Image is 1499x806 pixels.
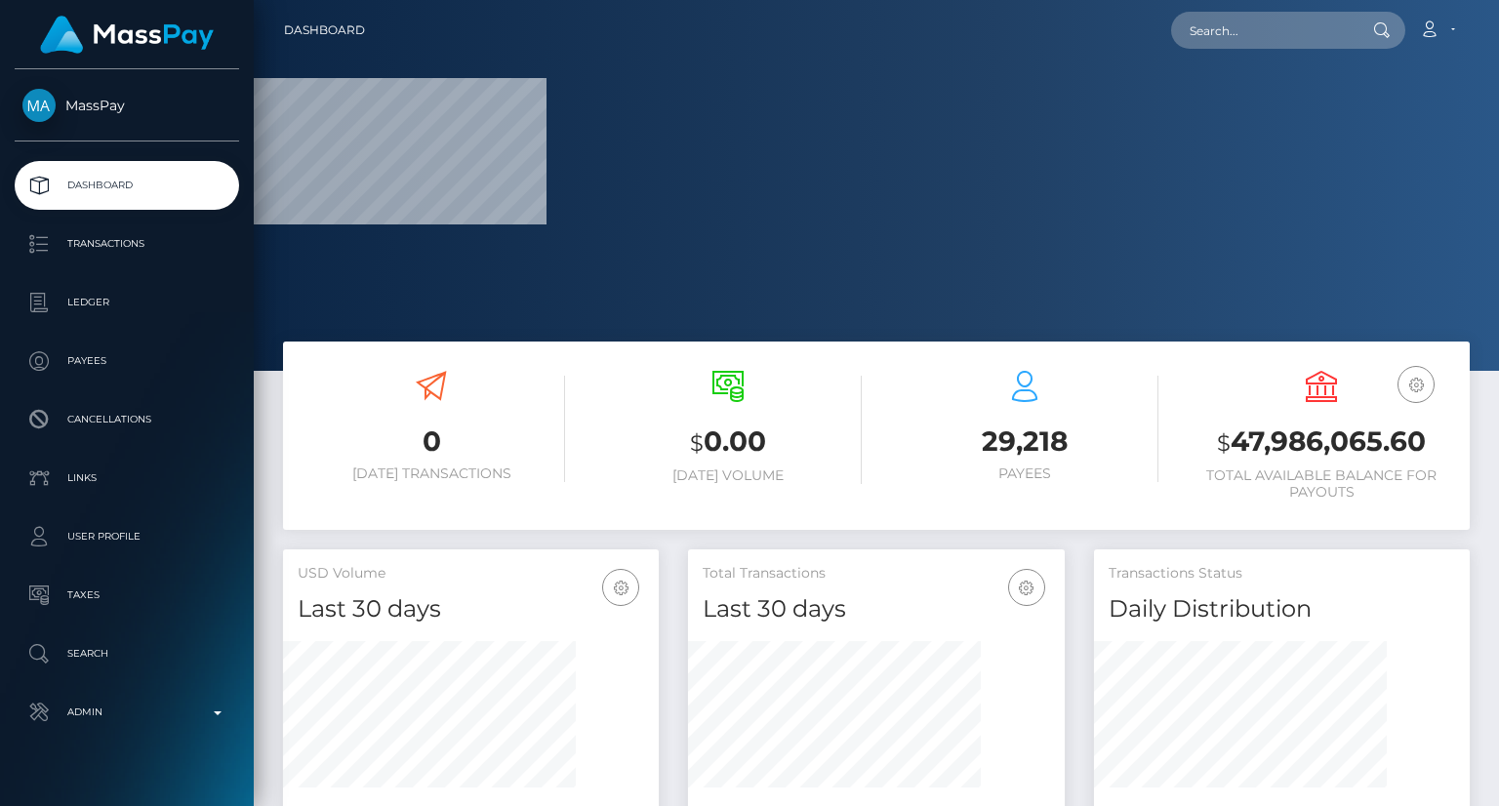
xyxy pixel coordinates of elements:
[40,16,214,54] img: MassPay Logo
[298,423,565,461] h3: 0
[22,346,231,376] p: Payees
[22,463,231,493] p: Links
[15,337,239,385] a: Payees
[15,688,239,737] a: Admin
[22,288,231,317] p: Ledger
[15,395,239,444] a: Cancellations
[1171,12,1355,49] input: Search...
[22,698,231,727] p: Admin
[22,171,231,200] p: Dashboard
[594,423,862,463] h3: 0.00
[22,229,231,259] p: Transactions
[22,639,231,668] p: Search
[15,454,239,503] a: Links
[1217,429,1231,457] small: $
[15,512,239,561] a: User Profile
[1188,423,1455,463] h3: 47,986,065.60
[15,161,239,210] a: Dashboard
[1188,467,1455,501] h6: Total Available Balance for Payouts
[15,629,239,678] a: Search
[690,429,704,457] small: $
[22,581,231,610] p: Taxes
[284,10,365,51] a: Dashboard
[15,278,239,327] a: Ledger
[298,564,644,584] h5: USD Volume
[15,571,239,620] a: Taxes
[703,592,1049,626] h4: Last 30 days
[891,423,1158,461] h3: 29,218
[1109,592,1455,626] h4: Daily Distribution
[22,89,56,122] img: MassPay
[15,97,239,114] span: MassPay
[15,220,239,268] a: Transactions
[703,564,1049,584] h5: Total Transactions
[22,405,231,434] p: Cancellations
[891,465,1158,482] h6: Payees
[1109,564,1455,584] h5: Transactions Status
[594,467,862,484] h6: [DATE] Volume
[298,465,565,482] h6: [DATE] Transactions
[298,592,644,626] h4: Last 30 days
[22,522,231,551] p: User Profile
